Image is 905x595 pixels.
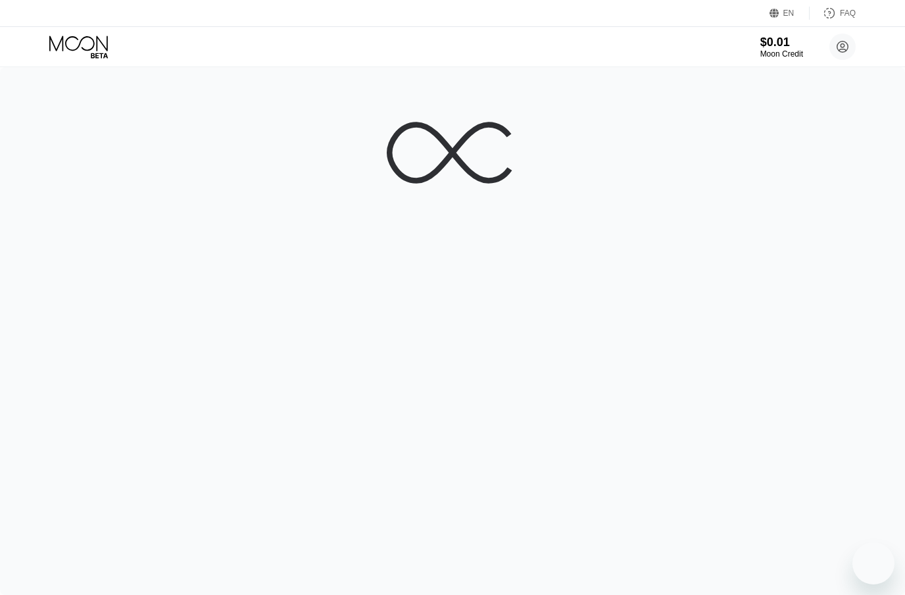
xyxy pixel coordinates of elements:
div: $0.01 [760,36,803,49]
div: EN [770,7,810,20]
div: $0.01Moon Credit [760,36,803,59]
div: FAQ [840,9,856,18]
div: FAQ [810,7,856,20]
iframe: Button to launch messaging window [852,542,894,584]
div: Moon Credit [760,49,803,59]
div: EN [783,9,795,18]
